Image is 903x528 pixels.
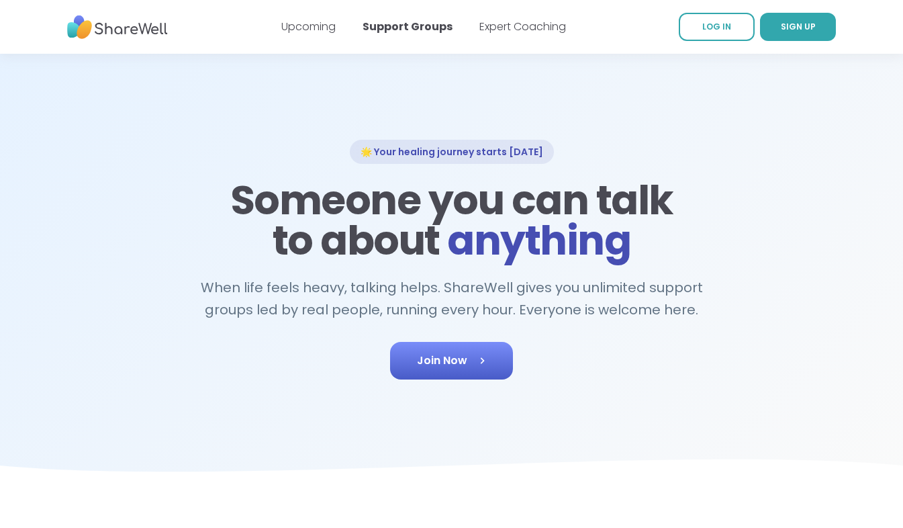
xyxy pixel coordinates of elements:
[194,277,710,320] h2: When life feels heavy, talking helps. ShareWell gives you unlimited support groups led by real pe...
[226,180,677,261] h1: Someone you can talk to about
[390,342,513,380] a: Join Now
[679,13,755,41] a: LOG IN
[479,19,566,34] a: Expert Coaching
[281,19,336,34] a: Upcoming
[760,13,836,41] a: SIGN UP
[781,21,816,32] span: SIGN UP
[350,140,554,164] div: 🌟 Your healing journey starts [DATE]
[363,19,453,34] a: Support Groups
[417,353,486,369] span: Join Now
[447,212,630,269] span: anything
[702,21,731,32] span: LOG IN
[67,9,168,46] img: ShareWell Nav Logo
